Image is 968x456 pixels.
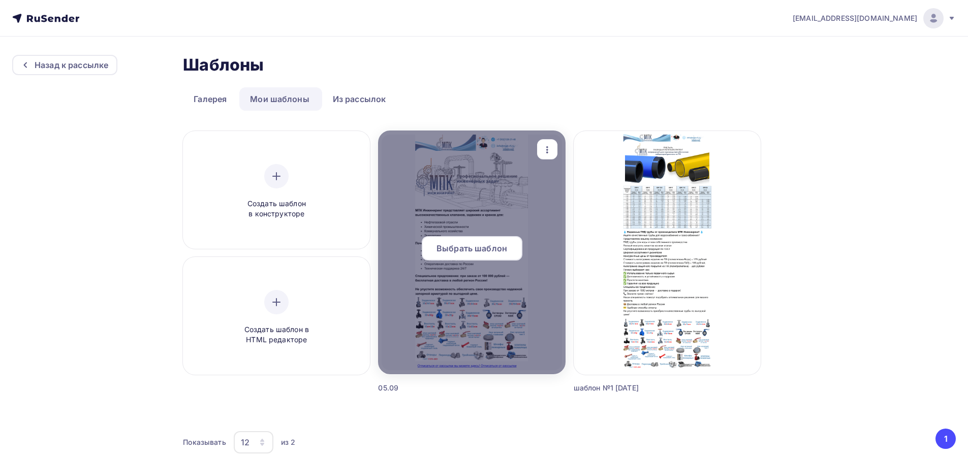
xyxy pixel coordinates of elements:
[378,383,518,393] div: 05.09
[436,242,507,254] span: Выбрать шаблон
[183,87,237,111] a: Галерея
[183,55,264,75] h2: Шаблоны
[935,429,956,449] button: Go to page 1
[934,429,956,449] ul: Pagination
[239,87,320,111] a: Мои шаблоны
[228,324,325,345] span: Создать шаблон в HTML редакторе
[183,437,226,447] div: Показывать
[35,59,108,71] div: Назад к рассылке
[322,87,397,111] a: Из рассылок
[793,8,956,28] a: [EMAIL_ADDRESS][DOMAIN_NAME]
[241,436,249,448] div: 12
[793,13,917,23] span: [EMAIL_ADDRESS][DOMAIN_NAME]
[228,199,325,219] span: Создать шаблон в конструкторе
[233,431,274,454] button: 12
[574,383,714,393] div: шаблон №1 [DATE]
[281,437,296,447] div: из 2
